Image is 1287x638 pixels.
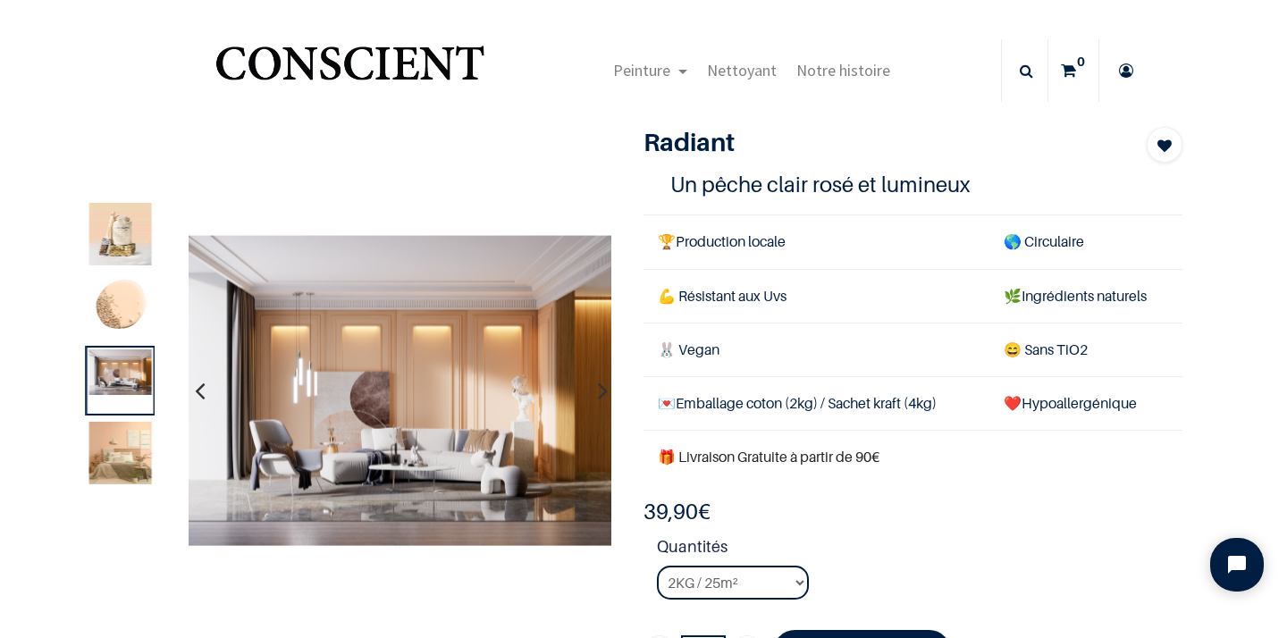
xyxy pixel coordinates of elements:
font: 🎁 Livraison Gratuite à partir de 90€ [658,448,879,466]
img: Product image [89,349,152,395]
span: 💪 Résistant aux Uvs [658,287,786,305]
sup: 0 [1072,53,1089,71]
img: Product image [89,276,152,339]
span: 😄 S [1004,340,1032,358]
td: Ingrédients naturels [989,269,1182,323]
b: € [643,499,711,525]
span: Peinture [613,60,670,80]
span: Add to wishlist [1157,135,1172,156]
span: 💌 [658,394,676,412]
span: 🏆 [658,232,676,250]
h1: Radiant [643,127,1102,157]
img: Product image [89,423,152,485]
td: Production locale [643,215,989,269]
span: 🌎 Circulaire [1004,232,1084,250]
strong: Quantités [657,534,1182,566]
span: Notre histoire [796,60,890,80]
td: ans TiO2 [989,323,1182,376]
iframe: Tidio Chat [1195,523,1279,607]
img: Product image [89,203,152,265]
td: Emballage coton (2kg) / Sachet kraft (4kg) [643,376,989,430]
span: 🌿 [1004,287,1022,305]
td: ❤️Hypoallergénique [989,376,1182,430]
img: Product image [189,235,612,546]
span: 🐰 Vegan [658,340,719,358]
button: Add to wishlist [1147,127,1182,163]
a: 0 [1048,39,1098,102]
a: Peinture [603,39,697,102]
a: Logo of Conscient [212,36,488,106]
span: 39,90 [643,499,698,525]
h4: Un pêche clair rosé et lumineux [670,171,1156,198]
span: Nettoyant [707,60,777,80]
img: Conscient [212,36,488,106]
